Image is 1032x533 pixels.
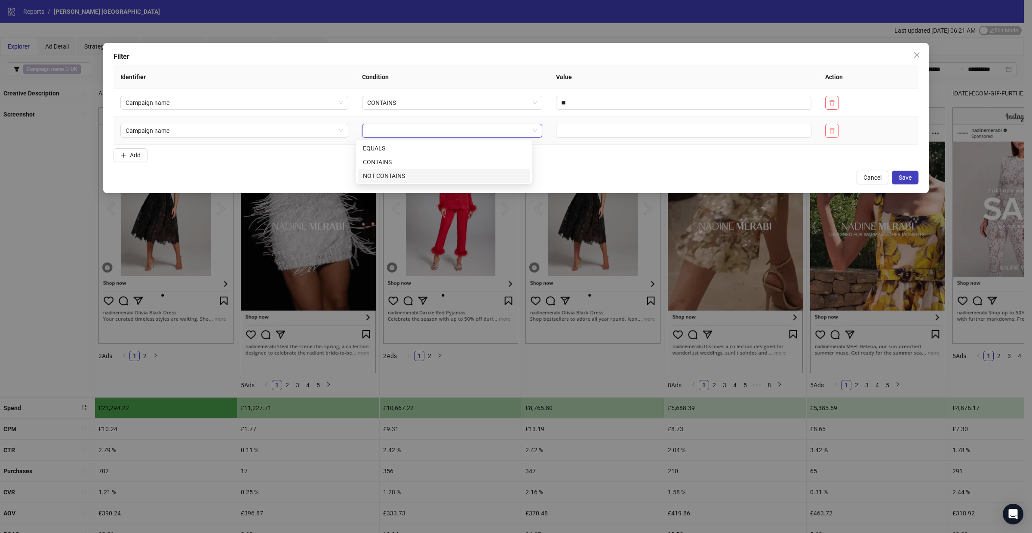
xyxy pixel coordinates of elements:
span: delete [829,100,835,106]
div: Filter [114,52,918,62]
button: Close [910,48,924,62]
th: Identifier [114,65,355,89]
div: CONTAINS [358,155,530,169]
button: Cancel [857,171,888,184]
span: Campaign name [126,96,343,109]
span: close [913,52,920,58]
span: Campaign name [126,124,343,137]
button: Add [114,148,147,162]
button: Save [892,171,918,184]
th: Condition [355,65,549,89]
span: Cancel [863,174,881,181]
span: Add [130,152,141,159]
div: NOT CONTAINS [363,171,525,181]
span: delete [829,128,835,134]
div: EQUALS [363,144,525,153]
div: CONTAINS [363,157,525,167]
div: NOT CONTAINS [358,169,530,183]
div: Open Intercom Messenger [1003,504,1023,524]
th: Action [818,65,918,89]
div: EQUALS [358,141,530,155]
span: CONTAINS [367,96,537,109]
span: Save [899,174,912,181]
span: plus [120,152,126,158]
th: Value [549,65,818,89]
